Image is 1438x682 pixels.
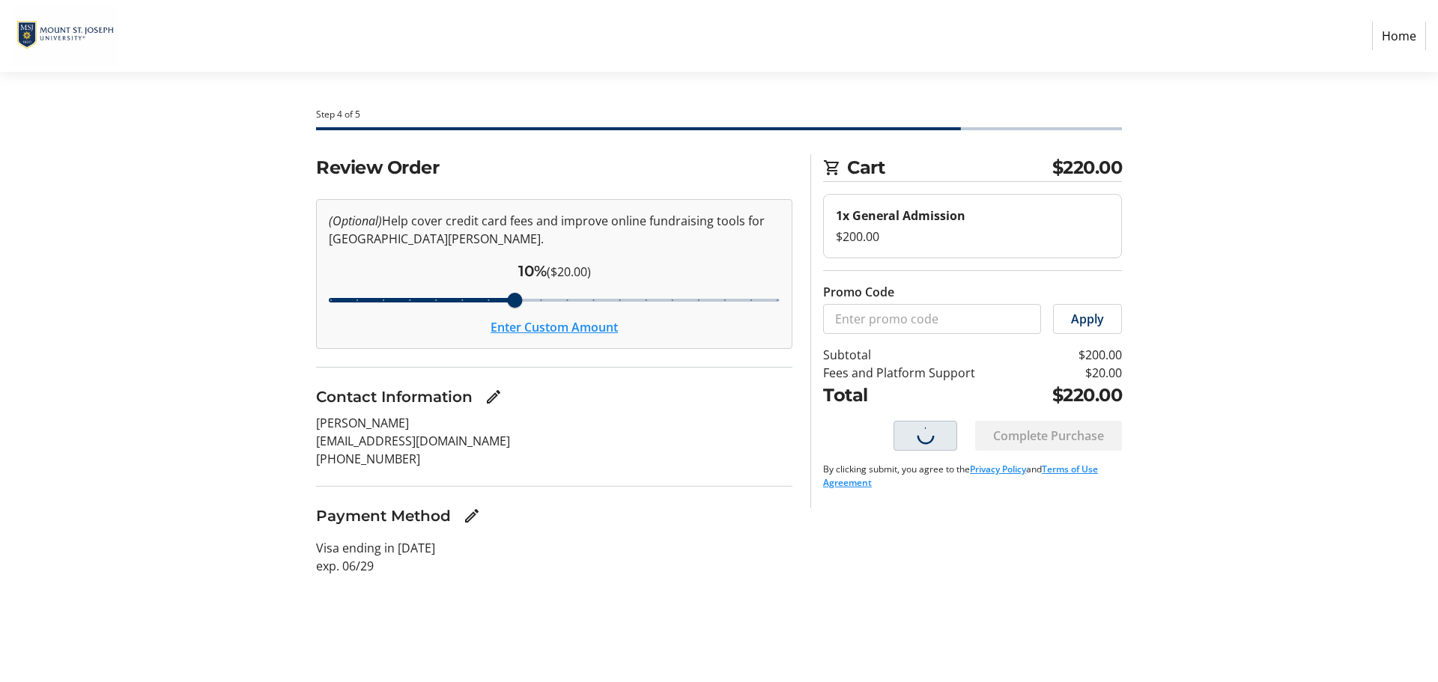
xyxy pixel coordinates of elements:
[970,463,1026,475] a: Privacy Policy
[1053,304,1122,334] button: Apply
[823,364,1028,382] td: Fees and Platform Support
[316,108,1122,121] div: Step 4 of 5
[12,6,118,66] img: Mount St. Joseph University's Logo
[823,346,1028,364] td: Subtotal
[491,318,618,336] button: Enter Custom Amount
[1052,154,1123,181] span: $220.00
[316,154,792,181] h2: Review Order
[316,505,451,527] h3: Payment Method
[316,386,473,408] h3: Contact Information
[1028,346,1122,364] td: $200.00
[823,382,1028,409] td: Total
[518,262,547,280] span: 10%
[836,228,1109,246] div: $200.00
[457,501,487,531] button: Edit Payment Method
[316,414,792,432] p: [PERSON_NAME]
[823,463,1098,489] a: Terms of Use Agreement
[479,382,509,412] button: Edit Contact Information
[329,212,780,248] p: Help cover credit card fees and improve online fundraising tools for [GEOGRAPHIC_DATA][PERSON_NAME].
[836,207,965,224] strong: 1x General Admission
[329,213,382,229] em: (Optional)
[316,450,792,468] p: [PHONE_NUMBER]
[316,432,792,450] p: [EMAIL_ADDRESS][DOMAIN_NAME]
[847,154,1052,181] span: Cart
[823,304,1041,334] input: Enter promo code
[823,463,1122,490] p: By clicking submit, you agree to the and
[1028,364,1122,382] td: $20.00
[823,283,894,301] label: Promo Code
[329,260,780,282] div: ($20.00)
[316,539,792,575] p: Visa ending in [DATE] exp. 06/29
[1071,310,1104,328] span: Apply
[1372,22,1426,50] a: Home
[1028,382,1122,409] td: $220.00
